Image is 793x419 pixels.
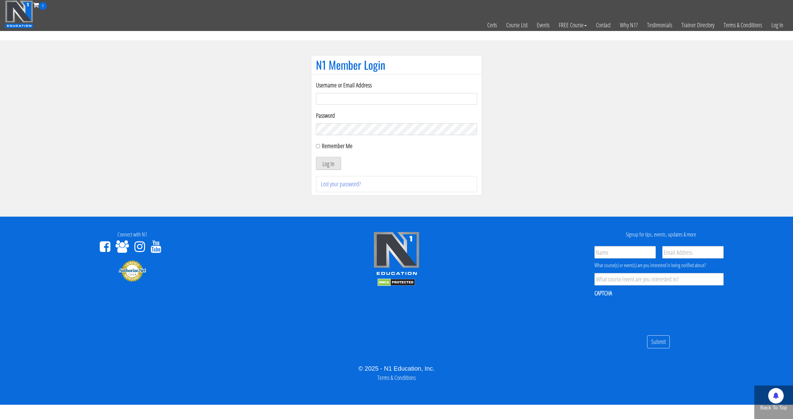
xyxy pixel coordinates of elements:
[754,404,793,412] p: Back To Top
[594,246,656,258] input: Name
[118,260,146,282] img: Authorize.Net Merchant - Click to Verify
[594,262,724,269] div: What course(s) or event(s) are you interested in being notified about?
[33,1,47,9] a: 0
[316,157,341,170] button: Log In
[316,81,477,90] label: Username or Email Address
[321,180,361,188] a: Lost your password?
[533,232,788,238] h4: Signup for tips, events, updates & more
[373,232,420,277] img: n1-edu-logo
[647,335,670,349] input: Submit
[316,111,477,120] label: Password
[677,10,719,40] a: Trainer Directory
[594,289,612,297] label: CAPTCHA
[615,10,642,40] a: Why N1?
[591,10,615,40] a: Contact
[594,301,689,325] iframe: reCAPTCHA
[642,10,677,40] a: Testimonials
[719,10,767,40] a: Terms & Conditions
[502,10,532,40] a: Course List
[554,10,591,40] a: FREE Course
[594,273,724,285] input: What course/event are you interested in?
[378,279,415,286] img: DMCA.com Protection Status
[5,364,788,373] div: © 2025 - N1 Education, Inc.
[5,0,33,28] img: n1-education
[322,142,353,150] label: Remember Me
[316,59,477,71] h1: N1 Member Login
[532,10,554,40] a: Events
[767,10,788,40] a: Log In
[377,373,416,382] a: Terms & Conditions
[662,246,724,258] input: Email Address
[39,2,47,10] span: 0
[483,10,502,40] a: Certs
[5,232,260,238] h4: Connect with N1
